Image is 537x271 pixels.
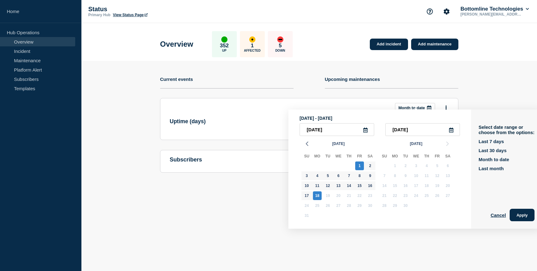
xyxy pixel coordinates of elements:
[459,6,530,12] button: Bottomline Technologies
[380,191,389,200] div: Sunday, Sep 21, 2025
[398,105,425,110] p: Month to date
[400,153,411,161] div: Tu
[366,161,374,170] div: Saturday, Aug 2, 2025
[160,40,193,49] h1: Overview
[313,181,322,190] div: Monday, Aug 11, 2025
[279,43,282,49] p: 5
[244,49,260,52] p: Affected
[479,157,509,162] button: Month to date
[401,191,410,200] div: Tuesday, Sep 23, 2025
[160,77,193,82] h4: Current events
[433,181,442,190] div: Friday, Sep 19, 2025
[313,191,322,200] div: Monday, Aug 18, 2025
[410,139,422,148] span: [DATE]
[344,153,354,161] div: Th
[334,201,343,210] div: Wednesday, Aug 27, 2025
[345,191,353,200] div: Thursday, Aug 21, 2025
[433,171,442,180] div: Friday, Sep 12, 2025
[479,148,507,153] button: Last 30 days
[332,139,345,148] span: [DATE]
[222,49,227,52] p: Up
[330,139,347,148] button: [DATE]
[249,36,255,43] div: affected
[421,153,432,161] div: Th
[366,181,374,190] div: Saturday, Aug 16, 2025
[422,161,431,170] div: Thursday, Sep 4, 2025
[333,153,344,161] div: We
[385,123,460,136] input: YYYY-MM-DD
[479,124,535,135] p: Select date range or choose from the options:
[479,166,504,171] button: Last month
[302,171,311,180] div: Sunday, Aug 3, 2025
[366,201,374,210] div: Saturday, Aug 30, 2025
[459,12,524,16] p: [PERSON_NAME][EMAIL_ADDRESS][PERSON_NAME][DOMAIN_NAME]
[401,171,410,180] div: Tuesday, Sep 9, 2025
[313,171,322,180] div: Monday, Aug 4, 2025
[433,161,442,170] div: Friday, Sep 5, 2025
[345,171,353,180] div: Thursday, Aug 7, 2025
[491,209,506,221] button: Cancel
[275,49,285,52] p: Down
[423,5,436,18] button: Support
[401,181,410,190] div: Tuesday, Sep 16, 2025
[370,39,408,50] a: Add incident
[401,201,410,210] div: Tuesday, Sep 30, 2025
[391,191,399,200] div: Monday, Sep 22, 2025
[313,201,322,210] div: Monday, Aug 25, 2025
[302,191,311,200] div: Sunday, Aug 17, 2025
[334,181,343,190] div: Wednesday, Aug 13, 2025
[355,171,364,180] div: Friday, Aug 8, 2025
[324,181,332,190] div: Tuesday, Aug 12, 2025
[422,191,431,200] div: Thursday, Sep 25, 2025
[391,181,399,190] div: Monday, Sep 15, 2025
[302,211,311,220] div: Sunday, Aug 31, 2025
[301,153,312,161] div: Su
[324,191,332,200] div: Tuesday, Aug 19, 2025
[411,39,458,50] a: Add maintenance
[379,153,390,161] div: Su
[407,139,425,148] button: [DATE]
[443,171,452,180] div: Saturday, Sep 13, 2025
[366,171,374,180] div: Saturday, Aug 9, 2025
[422,171,431,180] div: Thursday, Sep 11, 2025
[412,181,420,190] div: Wednesday, Sep 17, 2025
[324,201,332,210] div: Tuesday, Aug 26, 2025
[220,43,229,49] p: 352
[443,191,452,200] div: Saturday, Sep 27, 2025
[440,5,453,18] button: Account settings
[251,43,254,49] p: 1
[345,201,353,210] div: Thursday, Aug 28, 2025
[443,153,453,161] div: Sa
[510,209,535,221] button: Apply
[391,161,399,170] div: Monday, Sep 1, 2025
[390,153,400,161] div: Mo
[411,153,421,161] div: We
[443,181,452,190] div: Saturday, Sep 20, 2025
[325,77,380,82] h4: Upcoming maintenances
[432,153,443,161] div: Fr
[324,171,332,180] div: Tuesday, Aug 5, 2025
[300,123,374,136] input: YYYY-MM-DD
[300,116,460,121] p: [DATE] - [DATE]
[412,171,420,180] div: Wednesday, Sep 10, 2025
[412,191,420,200] div: Wednesday, Sep 24, 2025
[391,201,399,210] div: Monday, Sep 29, 2025
[412,161,420,170] div: Wednesday, Sep 3, 2025
[312,153,323,161] div: Mo
[355,181,364,190] div: Friday, Aug 15, 2025
[380,171,389,180] div: Sunday, Sep 7, 2025
[277,36,283,43] div: down
[88,6,213,13] p: Status
[433,191,442,200] div: Friday, Sep 26, 2025
[422,181,431,190] div: Thursday, Sep 18, 2025
[113,13,147,17] a: View Status Page
[170,157,300,163] h4: subscribers
[302,181,311,190] div: Sunday, Aug 10, 2025
[221,36,227,43] div: up
[380,201,389,210] div: Sunday, Sep 28, 2025
[479,139,504,144] button: Last 7 days
[88,13,110,17] p: Primary Hub
[365,153,375,161] div: Sa
[355,191,364,200] div: Friday, Aug 22, 2025
[366,191,374,200] div: Saturday, Aug 23, 2025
